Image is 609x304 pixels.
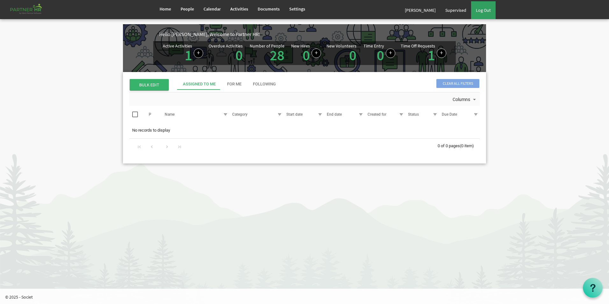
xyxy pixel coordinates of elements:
a: 28 [270,46,284,64]
span: Documents [258,6,280,12]
span: BULK EDIT [130,79,169,90]
span: Created for [368,112,386,117]
div: 0 of 0 pages (0 item) [438,139,480,152]
div: Columns [451,92,479,106]
a: Create a new Activity [194,48,203,58]
div: Number of People [250,44,284,48]
div: Number of active Activities in Partner HR [163,44,203,62]
span: Category [232,112,247,117]
a: 0 [349,46,356,64]
span: Clear all filters [436,79,479,88]
span: P [149,112,151,117]
div: Volunteer hired in the last 7 days [326,44,358,62]
div: Go to last page [175,142,184,151]
div: Time Off Requests [401,44,435,48]
div: Number of active time off requests [401,44,446,62]
span: Name [165,112,175,117]
div: Go to previous page [147,142,156,151]
div: New Volunteers [326,44,356,48]
a: Log hours [386,48,395,58]
div: Go to first page [135,142,144,151]
div: Assigned To Me [183,81,216,87]
span: Calendar [204,6,221,12]
a: 0 [303,46,310,64]
div: Go to next page [163,142,171,151]
div: Overdue Activities [209,44,243,48]
div: Total number of active people in Partner HR [250,44,286,62]
span: End date [327,112,342,117]
a: Add new person to Partner HR [312,48,321,58]
a: [PERSON_NAME] [400,1,441,19]
a: Create a new time off request [437,48,446,58]
div: New Hires [291,44,310,48]
div: For Me [227,81,241,87]
div: Active Activities [163,44,192,48]
button: Columns [451,96,479,104]
div: tab-header [177,78,527,90]
div: Time Entry [363,44,384,48]
span: Due Date [442,112,457,117]
div: Following [253,81,276,87]
a: 1 [428,46,435,64]
span: Supervised [445,7,466,13]
a: 1 [185,46,192,64]
span: People [181,6,194,12]
span: (0 item) [460,143,474,148]
div: Activities assigned to you for which the Due Date is passed [209,44,244,62]
span: Activities [230,6,248,12]
a: Supervised [441,1,471,19]
span: Settings [289,6,305,12]
td: No records to display [129,124,480,136]
a: Log Out [471,1,496,19]
span: Status [408,112,419,117]
div: Number of Time Entries [363,44,395,62]
span: Start date [286,112,303,117]
div: People hired in the last 7 days [291,44,321,62]
p: © 2025 - Societ [5,294,609,300]
span: Columns [452,96,471,104]
div: Hello [PERSON_NAME], Welcome to Partner HR! [159,31,486,38]
a: 0 [377,46,384,64]
span: 0 of 0 pages [438,143,460,148]
a: 0 [235,46,243,64]
span: Home [160,6,171,12]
